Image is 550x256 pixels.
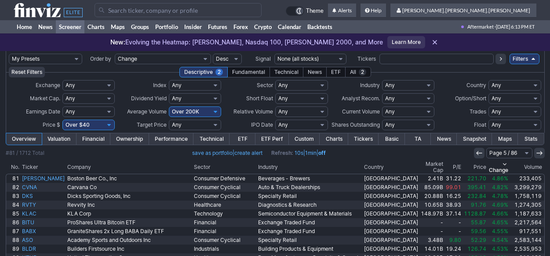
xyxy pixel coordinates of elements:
[193,192,257,201] a: Consumer Cyclical
[6,183,21,192] a: 82
[492,193,508,199] span: 4.78%
[179,67,228,77] div: Descriptive
[205,20,230,33] a: Futures
[467,175,486,182] span: 221.70
[363,192,419,201] a: [GEOGRAPHIC_DATA]
[455,95,486,102] span: Option/Short
[6,201,21,209] a: 84
[21,209,66,218] a: KLAC
[419,245,444,253] a: 14.01B
[471,201,486,208] span: 91.76
[257,236,363,245] a: Specialty Retail
[66,209,193,218] a: KLA Corp
[510,209,544,218] a: 1,187,633
[6,245,21,253] a: 89
[193,161,257,174] th: Sector
[510,245,544,253] a: 2,535,953
[21,236,66,245] a: ASO
[108,20,128,33] a: Maps
[26,108,60,115] span: Earnings Date
[345,67,371,77] div: All
[446,184,461,190] span: 99.01
[363,209,419,218] a: [GEOGRAPHIC_DATA]
[257,161,363,174] th: Industry
[510,174,544,183] a: 233,405
[152,20,181,33] a: Portfolio
[488,174,510,183] a: 4.86%
[471,228,486,234] span: 59.56
[6,174,21,183] a: 81
[510,201,544,209] a: 1,274,305
[470,108,486,115] span: Trades
[215,69,223,76] span: 2
[444,227,463,236] a: -
[471,219,486,226] span: 55.87
[246,95,273,102] span: Short Float
[6,236,21,245] a: 88
[431,133,457,145] a: News
[363,245,419,253] a: [GEOGRAPHIC_DATA]
[84,20,108,33] a: Charts
[21,201,66,209] a: RVTY
[463,209,488,218] a: 1128.87
[467,20,496,33] span: Aftermarket ·
[492,237,508,243] span: 4.54%
[419,236,444,245] a: 3.48B
[419,161,444,174] th: Market Cap
[153,82,167,88] span: Index
[419,183,444,192] a: 85.09B
[76,133,111,145] a: Financial
[193,174,257,183] a: Consumer Defensive
[181,20,205,33] a: Insider
[488,227,510,236] a: 4.55%
[488,201,510,209] a: 4.69%
[444,218,463,227] a: -
[21,227,66,236] a: BABX
[348,133,379,145] a: Tickers
[463,183,488,192] a: 395.41
[295,150,303,156] a: 10s
[363,236,419,245] a: [GEOGRAPHIC_DATA]
[463,227,488,236] a: 59.56
[270,67,303,77] div: Technical
[131,95,167,102] span: Dividend Yield
[257,201,363,209] a: Diagnostics & Research
[320,133,348,145] a: Charts
[6,133,42,145] a: Overview
[21,192,66,201] a: DKS
[6,227,21,236] a: 87
[510,236,544,245] a: 2,583,144
[110,133,149,145] a: Ownership
[193,183,257,192] a: Consumer Cyclical
[510,161,545,174] th: Volume
[275,20,304,33] a: Calendar
[444,209,463,218] a: 37.14
[419,227,444,236] a: -
[229,133,255,145] a: ETF
[21,183,66,192] a: CVNA
[363,227,419,236] a: [GEOGRAPHIC_DATA]
[42,133,76,145] a: Valuation
[390,4,536,18] a: [PERSON_NAME].[PERSON_NAME].[PERSON_NAME]
[66,245,193,253] a: Builders Firstsource Inc
[257,183,363,192] a: Auto & Truck Dealerships
[488,218,510,227] a: 4.65%
[257,82,273,88] span: Sector
[110,38,125,46] span: New:
[474,121,486,128] span: Float
[463,161,488,174] th: Price
[193,201,257,209] a: Healthcare
[466,82,486,88] span: Country
[492,133,518,145] a: Maps
[192,150,233,156] a: save as portfolio
[234,150,262,156] a: create alert
[488,209,510,218] a: 4.66%
[66,236,193,245] a: Academy Sports and Outdoors Inc
[444,236,463,245] a: 9.80
[6,192,21,201] a: 83
[488,245,510,253] a: 4.53%
[444,161,463,174] th: P/E
[21,218,66,227] a: BITU
[66,227,193,236] a: GraniteShares 2x Long BABA Daily ETF
[492,228,508,234] span: 4.55%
